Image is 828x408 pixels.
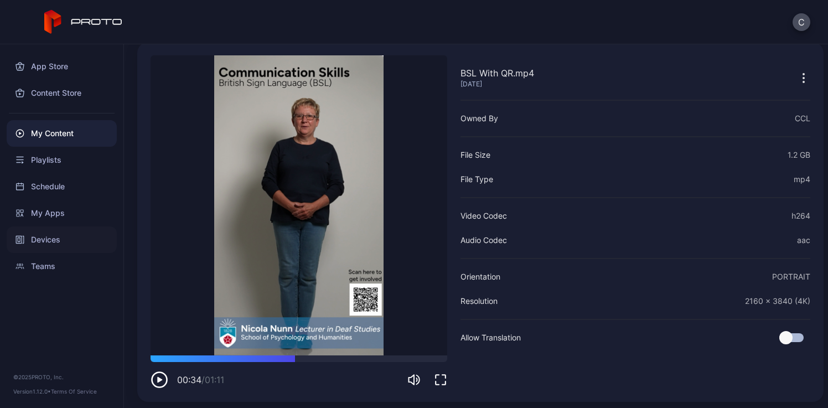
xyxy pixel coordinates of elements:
[460,331,521,344] div: Allow Translation
[460,112,498,125] div: Owned By
[460,148,490,162] div: File Size
[794,173,810,186] div: mp4
[51,388,97,395] a: Terms Of Service
[13,388,51,395] span: Version 1.12.0 •
[7,147,117,173] a: Playlists
[7,226,117,253] a: Devices
[788,148,810,162] div: 1.2 GB
[7,253,117,280] a: Teams
[151,55,447,355] video: Sorry, your browser doesn‘t support embedded videos
[7,173,117,200] a: Schedule
[7,120,117,147] a: My Content
[793,13,810,31] button: C
[797,234,810,247] div: aac
[7,200,117,226] a: My Apps
[7,80,117,106] a: Content Store
[460,173,493,186] div: File Type
[460,80,534,89] div: [DATE]
[460,209,507,223] div: Video Codec
[795,112,810,125] div: CCL
[460,66,534,80] div: BSL With QR.mp4
[745,295,810,308] div: 2160 x 3840 (4K)
[791,209,810,223] div: h264
[177,373,224,386] div: 00:34
[13,373,110,381] div: © 2025 PROTO, Inc.
[460,270,500,283] div: Orientation
[460,234,507,247] div: Audio Codec
[772,270,810,283] div: PORTRAIT
[7,53,117,80] a: App Store
[460,295,498,308] div: Resolution
[201,374,224,385] span: / 01:11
